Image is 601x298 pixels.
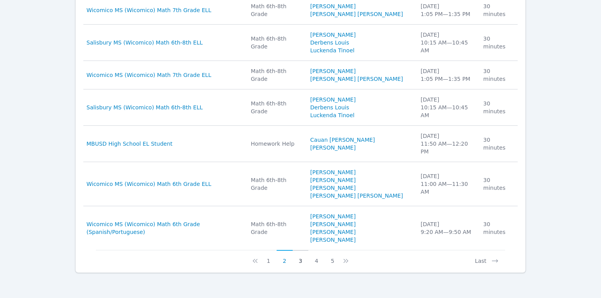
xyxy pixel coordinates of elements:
[324,250,340,265] button: 5
[421,220,474,236] div: [DATE] 9:20 AM — 9:50 AM
[310,168,356,176] a: [PERSON_NAME]
[251,2,301,18] div: Math 6th-8th Grade
[308,250,324,265] button: 4
[86,103,203,111] a: Salisbury MS (Wicomico) Math 6th-8th ELL
[421,67,474,83] div: [DATE] 1:05 PM — 1:35 PM
[310,10,403,18] a: [PERSON_NAME] [PERSON_NAME]
[483,100,513,115] div: 30 minutes
[86,180,211,188] a: Wicomico MS (Wicomico) Math 6th Grade ELL
[83,206,518,250] tr: Wicomico MS (Wicomico) Math 6th Grade (Spanish/Portuguese)Math 6th-8th Grade[PERSON_NAME][PERSON_...
[251,140,301,148] div: Homework Help
[421,2,474,18] div: [DATE] 1:05 PM — 1:35 PM
[86,6,211,14] a: Wicomico MS (Wicomico) Math 7th Grade ELL
[83,162,518,206] tr: Wicomico MS (Wicomico) Math 6th Grade ELLMath 6th-8th Grade[PERSON_NAME][PERSON_NAME][PERSON_NAME...
[310,212,356,220] a: [PERSON_NAME]
[310,184,356,192] a: [PERSON_NAME]
[310,176,356,184] a: [PERSON_NAME]
[310,220,356,228] a: [PERSON_NAME]
[483,2,513,18] div: 30 minutes
[469,250,505,265] button: Last
[483,35,513,50] div: 30 minutes
[86,39,203,46] a: Salisbury MS (Wicomico) Math 6th-8th ELL
[483,220,513,236] div: 30 minutes
[293,250,309,265] button: 3
[277,250,293,265] button: 2
[310,2,356,10] a: [PERSON_NAME]
[310,67,356,75] a: [PERSON_NAME]
[483,136,513,152] div: 30 minutes
[251,220,301,236] div: Math 6th-8th Grade
[310,111,354,119] a: Luckenda Tinoel
[310,236,356,244] a: [PERSON_NAME]
[261,250,277,265] button: 1
[421,132,474,155] div: [DATE] 11:50 AM — 12:20 PM
[86,220,241,236] a: Wicomico MS (Wicomico) Math 6th Grade (Spanish/Portuguese)
[83,25,518,61] tr: Salisbury MS (Wicomico) Math 6th-8th ELLMath 6th-8th Grade[PERSON_NAME]Derbens LouisLuckenda Tino...
[86,71,211,79] a: Wicomico MS (Wicomico) Math 7th Grade ELL
[483,176,513,192] div: 30 minutes
[310,136,411,152] a: Cauan [PERSON_NAME] [PERSON_NAME]
[310,39,349,46] a: Derbens Louis
[251,176,301,192] div: Math 6th-8th Grade
[310,228,356,236] a: [PERSON_NAME]
[421,31,474,54] div: [DATE] 10:15 AM — 10:45 AM
[251,35,301,50] div: Math 6th-8th Grade
[310,46,354,54] a: Luckenda Tinoel
[310,103,349,111] a: Derbens Louis
[251,67,301,83] div: Math 6th-8th Grade
[310,96,356,103] a: [PERSON_NAME]
[251,100,301,115] div: Math 6th-8th Grade
[310,192,403,200] a: [PERSON_NAME] [PERSON_NAME]
[86,140,173,148] a: MBUSD High School EL Student
[310,75,403,83] a: [PERSON_NAME] [PERSON_NAME]
[483,67,513,83] div: 30 minutes
[83,126,518,162] tr: MBUSD High School EL StudentHomework HelpCauan [PERSON_NAME] [PERSON_NAME][DATE]11:50 AM—12:20 PM...
[421,96,474,119] div: [DATE] 10:15 AM — 10:45 AM
[83,61,518,89] tr: Wicomico MS (Wicomico) Math 7th Grade ELLMath 6th-8th Grade[PERSON_NAME][PERSON_NAME] [PERSON_NAM...
[83,89,518,126] tr: Salisbury MS (Wicomico) Math 6th-8th ELLMath 6th-8th Grade[PERSON_NAME]Derbens LouisLuckenda Tino...
[421,172,474,196] div: [DATE] 11:00 AM — 11:30 AM
[310,31,356,39] a: [PERSON_NAME]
